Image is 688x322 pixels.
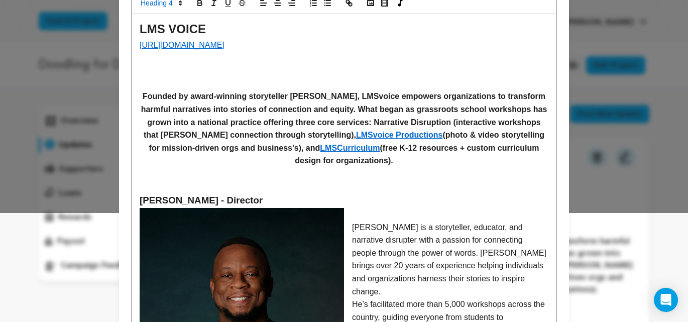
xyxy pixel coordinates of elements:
[654,288,678,312] div: Open Intercom Messenger
[140,41,224,49] a: [URL][DOMAIN_NAME]
[320,144,380,152] a: LMSCurriculum
[140,20,548,39] h2: LMS VOICE
[356,131,442,139] a: LMSvoice Productions
[140,193,548,208] h3: [PERSON_NAME] - Director
[140,90,548,167] h4: Founded by award-winning storyteller [PERSON_NAME], LMSvoice empowers organizations to transform ...
[140,221,548,298] p: [PERSON_NAME] is a storyteller, educator, and narrative disrupter with a passion for connecting p...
